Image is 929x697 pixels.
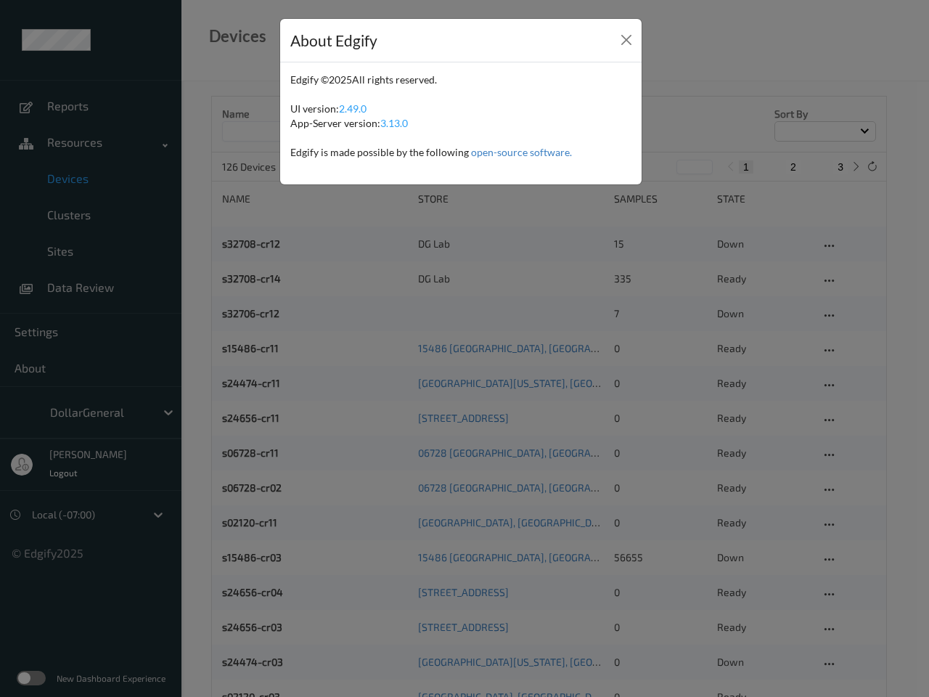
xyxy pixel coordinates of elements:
[290,29,377,52] div: About Edgify
[339,102,367,115] span: 2.49.0
[616,30,637,50] button: Close
[380,117,408,129] span: 3.13.0
[290,73,631,174] div: Edgify © 2025 All rights reserved. UI version: App-Server version: Edgify is made possible by the...
[471,146,572,158] a: open-source software.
